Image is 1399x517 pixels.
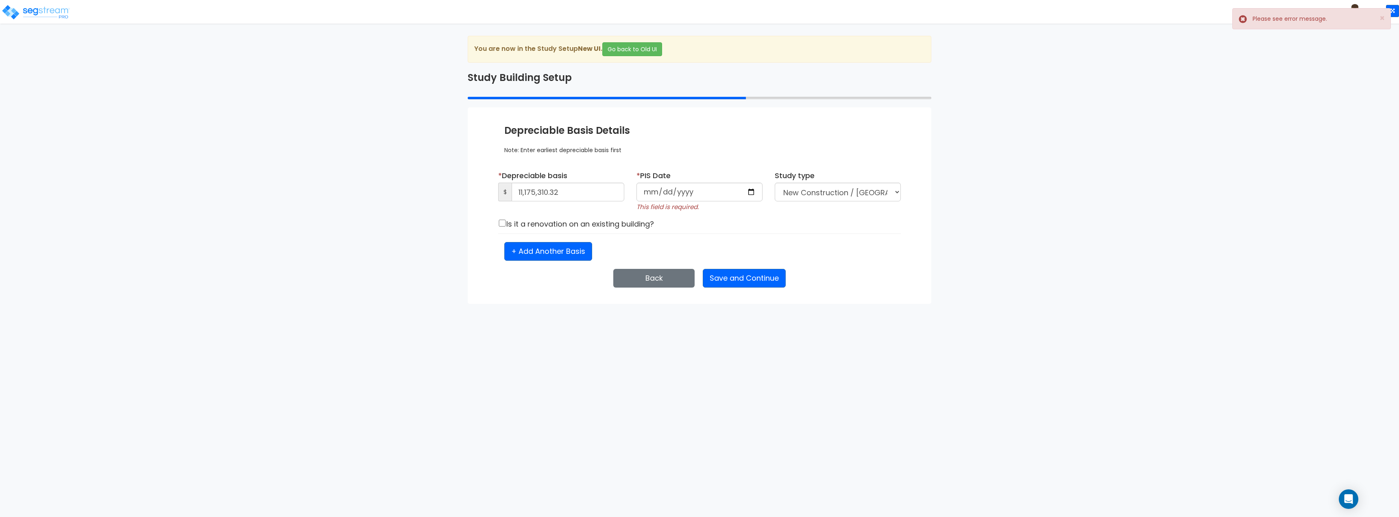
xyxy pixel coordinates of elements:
[504,124,895,137] div: Depreciable Basis Details
[636,170,671,181] label: PIS Date
[468,36,931,63] div: You are now in the Study Setup .
[775,170,815,181] label: Study type
[613,269,695,288] button: Back
[462,71,937,85] div: Study Building Setup
[636,203,699,211] small: This field is required.
[1253,15,1371,23] span: Please see error message.
[1348,4,1362,18] img: avatar.png
[498,183,512,201] span: $
[492,218,907,229] div: Is it a renovation on an existing building?
[1379,12,1385,24] span: ×
[602,42,662,56] button: Go back to Old UI
[703,269,786,288] button: Save and Continue
[1379,14,1385,22] button: Close
[636,183,763,201] input: Select date
[504,138,895,154] div: Note: Enter earliest depreciable basis first
[512,183,624,201] input: Enter depreciable basis
[498,170,567,181] label: Depreciable basis
[504,242,592,261] button: + Add Another Basis
[1,4,70,20] img: logo_pro_r.png
[1339,489,1358,509] div: Open Intercom Messenger
[578,44,601,53] strong: New UI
